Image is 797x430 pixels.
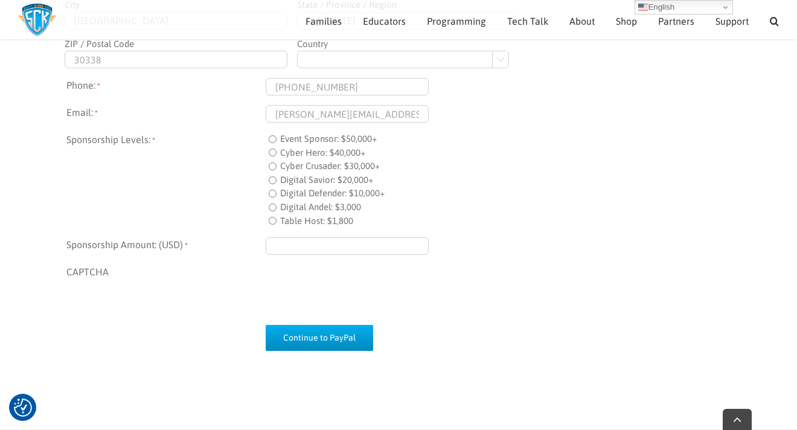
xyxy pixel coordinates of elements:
[66,105,266,123] label: Email:
[18,3,56,36] img: Savvy Cyber Kids Logo
[280,201,361,214] label: Digital Andel: $3,000
[658,16,694,26] span: Partners
[297,34,520,51] label: Country
[715,16,749,26] span: Support
[66,132,266,147] legend: Sponsorship Levels:
[280,146,365,160] label: Cyber Hero: $40,000+
[569,16,595,26] span: About
[280,159,380,173] label: Cyber Crusader: $30,000+
[363,16,406,26] span: Educators
[427,16,486,26] span: Programming
[638,2,648,12] img: en
[280,187,385,201] label: Digital Defender: $10,000+
[66,237,266,255] label: Sponsorship Amount: (USD)
[507,16,548,26] span: Tech Talk
[14,399,32,417] img: Revisit consent button
[66,265,266,312] label: CAPTCHA
[14,399,32,417] button: Consent Preferences
[266,325,373,351] input: Continue to PayPal
[280,173,373,187] label: Digital Savior: $20,000+
[616,16,637,26] span: Shop
[66,78,266,95] label: Phone:
[306,16,342,26] span: Families
[65,34,288,51] label: ZIP / Postal Code
[280,214,353,228] label: Table Host: $1,800
[266,265,449,312] iframe: reCAPTCHA
[280,132,377,146] label: Event Sponsor: $50,000+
